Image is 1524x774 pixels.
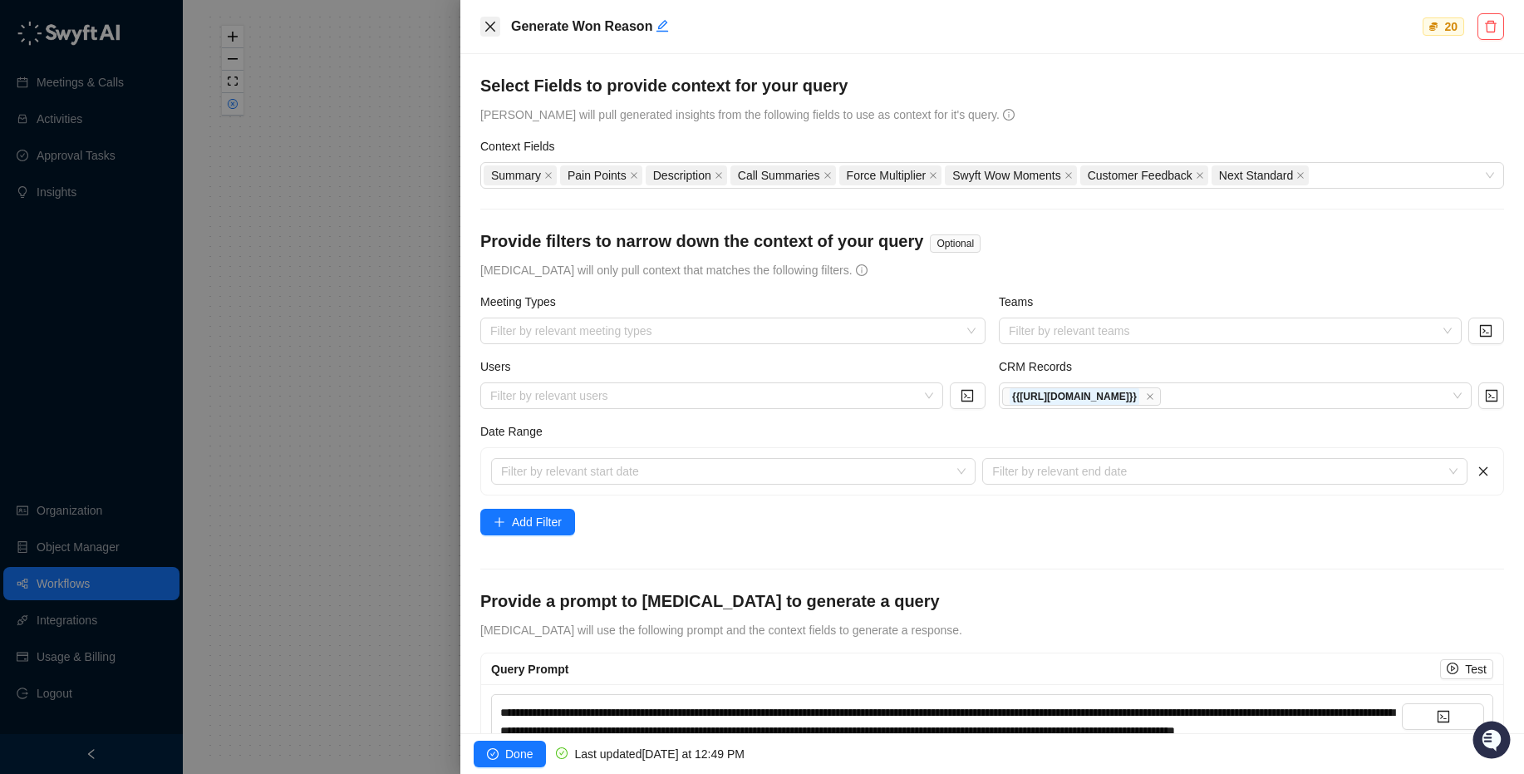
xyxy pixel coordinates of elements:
span: Customer Feedback [1080,165,1208,185]
span: close [1296,171,1305,180]
span: delete [1484,20,1497,33]
span: Summary [491,166,541,185]
img: 5124521997842_fc6d7dfcefe973c2e489_88.png [17,150,47,180]
div: 📶 [75,234,88,248]
span: Status [91,233,128,249]
span: Call Summaries [730,165,836,185]
span: Description [646,165,727,185]
span: Description [653,166,711,185]
label: Date Range [480,422,554,441]
img: Swyft AI [17,17,50,50]
span: [MEDICAL_DATA] will use the following prompt and the context fields to generate a response. [480,624,962,637]
span: Swyft Wow Moments [945,165,1076,185]
span: [PERSON_NAME] will pull generated insights from the following fields to use as context for it's q... [480,108,1003,121]
span: close [1146,392,1154,401]
span: Pain Points [568,166,627,185]
span: code [961,389,974,402]
button: Test [1440,659,1493,679]
p: Welcome 👋 [17,67,302,93]
button: Start new chat [283,155,302,175]
iframe: Open customer support [1471,719,1516,764]
button: Done [474,741,546,767]
a: 📚Docs [10,226,68,256]
span: Query Prompt [491,663,568,676]
span: Add Filter [512,513,562,531]
span: code [1437,710,1450,723]
span: check-circle [556,747,568,759]
label: CRM Records [999,357,1084,376]
h4: Provide a prompt to [MEDICAL_DATA] to generate a query [480,589,1504,613]
span: check-circle [487,748,499,760]
label: Context Fields [480,137,566,155]
span: close [630,171,638,180]
span: Summary [484,165,557,185]
span: Pylon [165,274,201,286]
span: close [484,20,497,33]
span: code [1485,389,1498,402]
h4: Provide filters to narrow down the context of your query [480,229,923,253]
label: Users [480,357,522,376]
a: Powered byPylon [117,273,201,286]
button: Edit [656,17,669,37]
span: close [715,171,723,180]
span: close [1064,171,1073,180]
span: close [1196,171,1204,180]
div: Start new chat [57,150,273,167]
span: Test [1465,660,1487,678]
span: play-circle [1447,663,1458,674]
span: info-circle [856,264,868,276]
span: close [544,171,553,180]
button: Close [480,17,500,37]
span: Docs [33,233,61,249]
div: 20 [1441,18,1461,35]
h4: Select Fields to provide context for your query [480,74,1504,97]
span: Customer Feedback [1088,166,1192,185]
span: Last updated [DATE] at 12:49 PM [574,747,744,761]
span: close [929,171,937,180]
span: plus [494,516,505,528]
a: 📶Status [68,226,135,256]
span: Force Multiplier [839,165,942,185]
span: Pain Points [560,165,642,185]
h2: How can we help? [17,93,302,120]
label: Teams [999,293,1045,311]
span: Next Standard [1219,166,1294,185]
span: code [1479,324,1492,338]
span: edit [656,19,669,32]
div: 📚 [17,234,30,248]
strong: {{[URL][DOMAIN_NAME]}} [1012,391,1137,402]
span: close [1477,466,1489,477]
div: We're available if you need us! [57,167,210,180]
span: Call Summaries [738,166,820,185]
span: close [823,171,832,180]
span: info-circle [1003,109,1015,121]
span: Force Multiplier [847,166,927,185]
span: Next Standard [1212,165,1310,185]
h5: Generate Won Reason [511,17,1418,37]
span: Done [505,745,533,763]
button: Add Filter [480,509,575,535]
span: Swyft Wow Moments [952,166,1060,185]
span: [MEDICAL_DATA] will only pull context that matches the following filters. [480,264,856,277]
span: Optional [930,234,981,253]
label: Meeting Types [480,293,568,311]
